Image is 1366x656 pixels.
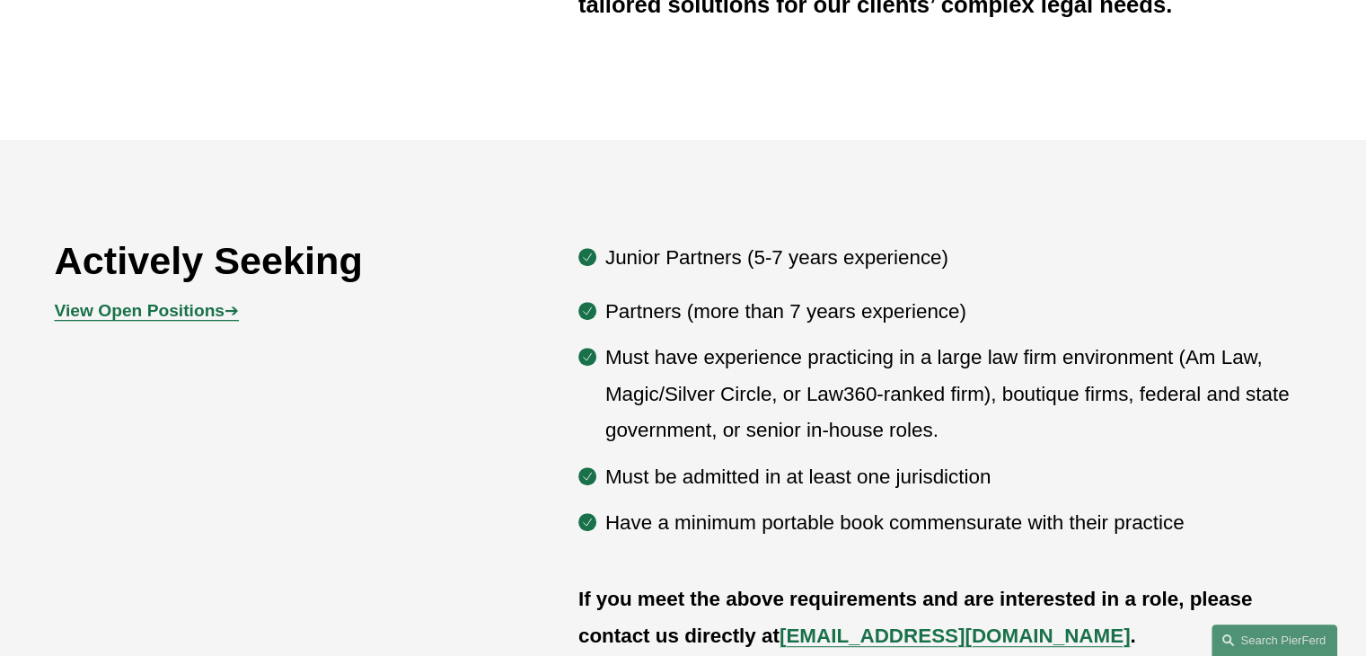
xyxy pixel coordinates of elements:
p: Have a minimum portable book commensurate with their practice [605,505,1312,541]
strong: If you meet the above requirements and are interested in a role, please contact us directly at [578,588,1258,646]
p: Must have experience practicing in a large law firm environment (Am Law, Magic/Silver Circle, or ... [605,340,1312,448]
p: Junior Partners (5-7 years experience) [605,240,1312,276]
span: ➔ [55,301,239,320]
p: Partners (more than 7 years experience) [605,294,1312,330]
p: Must be admitted in at least one jurisdiction [605,459,1312,495]
a: Search this site [1212,625,1337,656]
strong: View Open Positions [55,301,225,320]
a: View Open Positions➔ [55,301,239,320]
strong: . [1130,625,1135,647]
h2: Actively Seeking [55,237,474,284]
a: [EMAIL_ADDRESS][DOMAIN_NAME] [780,625,1131,647]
